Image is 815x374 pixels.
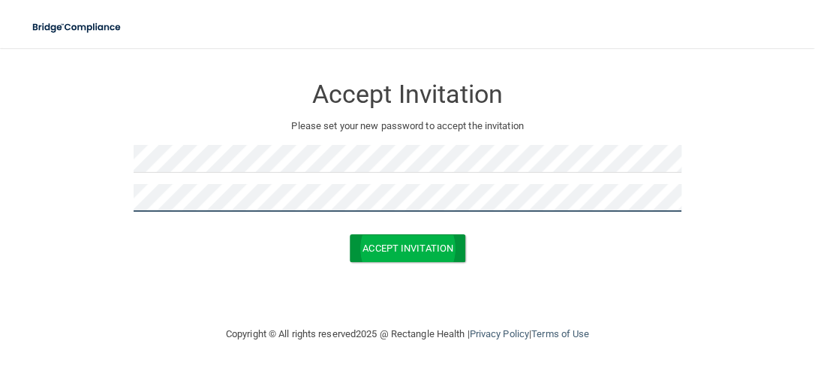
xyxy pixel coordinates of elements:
[145,117,670,135] p: Please set your new password to accept the invitation
[350,234,465,262] button: Accept Invitation
[134,80,681,108] h3: Accept Invitation
[469,328,528,339] a: Privacy Policy
[134,310,681,358] div: Copyright © All rights reserved 2025 @ Rectangle Health | |
[531,328,589,339] a: Terms of Use
[23,12,132,43] img: bridge_compliance_login_screen.278c3ca4.svg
